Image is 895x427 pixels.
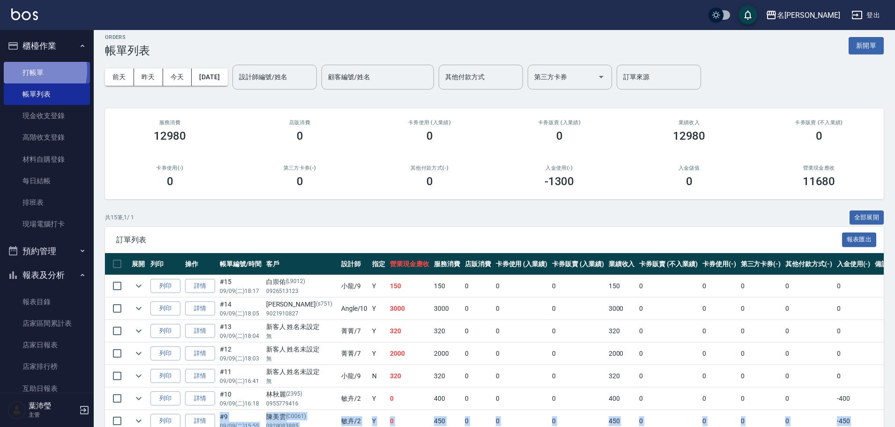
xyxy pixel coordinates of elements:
div: 白崇佑 [266,277,336,287]
td: 3000 [432,298,462,320]
td: 0 [783,298,835,320]
th: 服務消費 [432,253,462,275]
a: 報表目錄 [4,291,90,313]
td: 0 [700,320,738,342]
td: 150 [432,275,462,297]
td: 0 [550,343,606,365]
td: 0 [738,298,783,320]
td: #14 [217,298,264,320]
h2: 其他付款方式(-) [376,165,483,171]
p: 09/09 (二) 16:41 [220,377,261,385]
h2: 卡券使用 (入業績) [376,120,483,126]
button: 報表及分析 [4,263,90,287]
button: expand row [132,346,146,360]
td: #15 [217,275,264,297]
th: 營業現金應收 [388,253,432,275]
a: 店家排行榜 [4,356,90,377]
h3: 0 [426,175,433,188]
td: #10 [217,388,264,410]
td: 0 [550,365,606,387]
h3: 0 [686,175,693,188]
button: 新開單 [849,37,884,54]
h2: 業績收入 [635,120,743,126]
td: 2000 [388,343,432,365]
button: 前天 [105,68,134,86]
th: 卡券使用 (入業績) [493,253,550,275]
p: (C0061) [286,412,306,422]
button: expand row [132,391,146,405]
th: 第三方卡券(-) [738,253,783,275]
h2: 店販消費 [246,120,353,126]
td: 0 [738,365,783,387]
td: 400 [606,388,637,410]
img: Person [7,401,26,420]
a: 詳情 [185,279,215,293]
td: 320 [606,365,637,387]
td: 0 [835,320,873,342]
td: 0 [462,275,493,297]
h2: 卡券販賣 (入業績) [506,120,613,126]
td: 0 [835,365,873,387]
h3: 12980 [673,129,706,142]
p: 09/09 (二) 18:17 [220,287,261,295]
div: 林秋麗 [266,390,336,399]
div: 新客人 姓名未設定 [266,367,336,377]
h3: 服務消費 [116,120,224,126]
p: 無 [266,332,336,340]
th: 設計師 [339,253,370,275]
a: 互助日報表 [4,378,90,399]
td: 0 [835,275,873,297]
img: Logo [11,8,38,20]
td: Y [370,320,388,342]
h2: 卡券販賣 (不入業績) [765,120,873,126]
td: #13 [217,320,264,342]
td: 0 [637,388,700,410]
h3: -1300 [544,175,574,188]
h3: 0 [297,129,303,142]
div: 新客人 姓名未設定 [266,345,336,354]
td: 0 [700,388,738,410]
th: 客戶 [264,253,339,275]
td: 0 [493,320,550,342]
button: 列印 [150,279,180,293]
p: (s751) [316,300,332,309]
td: Angle /10 [339,298,370,320]
td: 0 [637,298,700,320]
td: 2000 [606,343,637,365]
button: 全部展開 [850,210,884,225]
button: 今天 [163,68,192,86]
p: 共 15 筆, 1 / 1 [105,213,134,222]
th: 展開 [129,253,148,275]
button: 櫃檯作業 [4,34,90,58]
th: 其他付款方式(-) [783,253,835,275]
td: 0 [700,343,738,365]
td: 400 [432,388,462,410]
button: expand row [132,324,146,338]
td: 320 [432,365,462,387]
div: 陳美雲 [266,412,336,422]
h3: 12980 [154,129,186,142]
a: 現場電腦打卡 [4,213,90,235]
h3: 0 [167,175,173,188]
button: [DATE] [192,68,227,86]
a: 每日結帳 [4,170,90,192]
td: #11 [217,365,264,387]
td: 320 [388,320,432,342]
span: 訂單列表 [116,235,842,245]
button: 列印 [150,301,180,316]
td: 3000 [606,298,637,320]
td: 0 [493,388,550,410]
th: 卡券販賣 (入業績) [550,253,606,275]
td: 0 [388,388,432,410]
button: 列印 [150,369,180,383]
a: 新開單 [849,41,884,50]
td: 0 [637,365,700,387]
a: 詳情 [185,369,215,383]
td: 0 [835,298,873,320]
td: 0 [738,320,783,342]
td: 0 [738,275,783,297]
button: 列印 [150,324,180,338]
td: 0 [738,343,783,365]
a: 詳情 [185,324,215,338]
a: 帳單列表 [4,83,90,105]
